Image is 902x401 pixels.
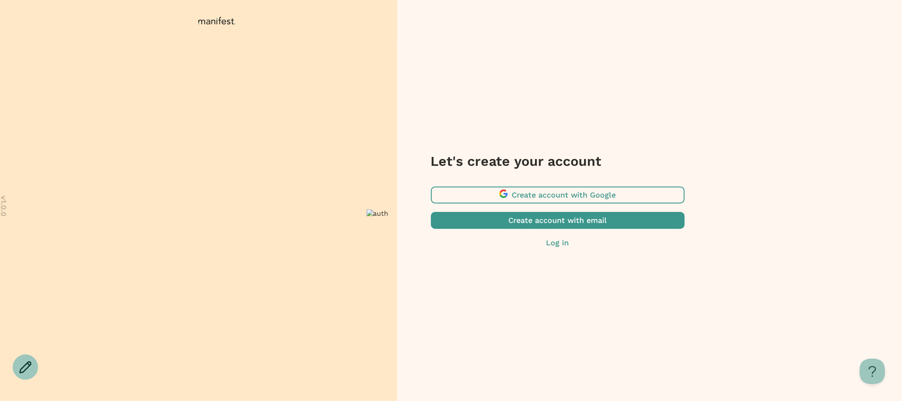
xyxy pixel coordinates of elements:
button: Create account with email [431,212,685,229]
h3: Let's create your account [431,153,685,170]
img: auth [367,209,389,217]
iframe: Toggle Customer Support [860,359,885,384]
button: Log in [431,237,685,248]
button: Create account with Google [431,187,685,203]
